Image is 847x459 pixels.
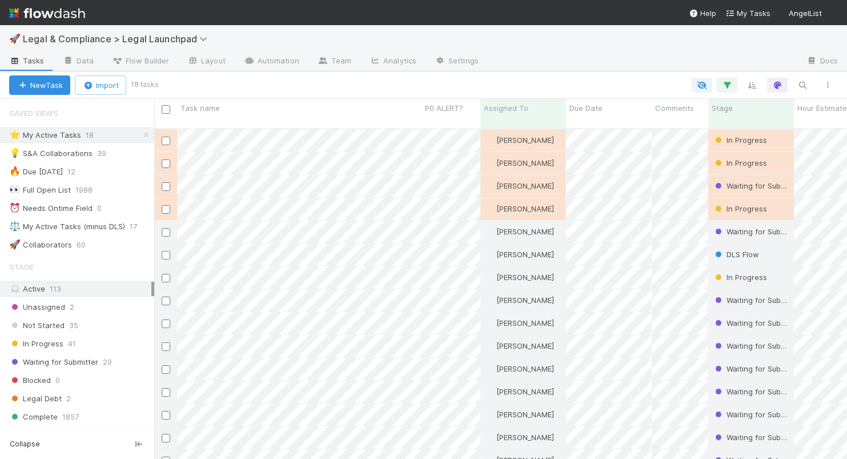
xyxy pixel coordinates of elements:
span: 18 [86,128,105,142]
span: 39 [97,146,118,161]
span: [PERSON_NAME] [496,296,554,305]
span: Waiting for Submitter [713,410,802,419]
span: Comments [655,102,694,114]
div: [PERSON_NAME] [485,272,554,283]
span: [PERSON_NAME] [496,273,554,282]
div: In Progress [713,157,767,169]
span: [PERSON_NAME] [496,204,554,213]
div: [PERSON_NAME] [485,409,554,420]
div: [PERSON_NAME] [485,134,554,146]
span: 41 [68,337,76,351]
span: Waiting for Submitter [713,433,802,442]
img: avatar_b5be9b1b-4537-4870-b8e7-50cc2287641b.png [485,296,495,305]
div: Waiting for Submitter [713,363,788,374]
img: avatar_b5be9b1b-4537-4870-b8e7-50cc2287641b.png [485,433,495,442]
div: Waiting for Submitter [713,340,788,352]
span: [PERSON_NAME] [496,181,554,190]
span: Waiting for Submitter [713,364,802,373]
span: ⏰ [9,203,21,213]
div: Waiting for Submitter [713,432,788,443]
span: In Progress [713,158,767,167]
div: In Progress [713,203,767,214]
div: Waiting for Submitter [713,386,788,397]
input: Toggle Row Selected [162,320,170,328]
img: avatar_b5be9b1b-4537-4870-b8e7-50cc2287641b.png [485,135,495,145]
span: In Progress [713,273,767,282]
a: My Tasks [725,7,770,19]
a: Analytics [360,53,425,71]
span: Task name [180,102,220,114]
span: Assigned To [484,102,528,114]
span: In Progress [9,337,63,351]
span: [PERSON_NAME] [496,410,554,419]
span: Unassigned [9,300,65,314]
input: Toggle Row Selected [162,365,170,374]
span: 60 [77,238,97,252]
span: Saved Views [9,102,58,125]
div: [PERSON_NAME] [485,294,554,306]
span: [PERSON_NAME] [496,227,554,236]
span: Published to Knowledge Base [9,428,129,442]
span: 2 [66,392,71,406]
small: 18 tasks [131,79,159,90]
input: Toggle Row Selected [162,182,170,191]
span: 💡 [9,148,21,158]
input: Toggle Row Selected [162,434,170,442]
span: 0 [97,201,113,215]
img: logo-inverted-e16ddd16eac7371096b0.svg [9,3,85,23]
span: 29 [103,355,112,369]
span: My Tasks [725,9,770,18]
span: Waiting for Submitter [713,341,802,350]
div: Waiting for Submitter [713,317,788,329]
div: Help [689,7,716,19]
input: Toggle Row Selected [162,274,170,282]
img: avatar_b5be9b1b-4537-4870-b8e7-50cc2287641b.png [485,181,495,190]
span: Tasks [9,55,45,66]
span: 0 [55,373,60,388]
a: Settings [425,53,488,71]
input: Toggle Row Selected [162,411,170,420]
span: Flow Builder [112,55,169,66]
img: avatar_b5be9b1b-4537-4870-b8e7-50cc2287641b.png [485,250,495,259]
img: avatar_b5be9b1b-4537-4870-b8e7-50cc2287641b.png [485,364,495,373]
span: [PERSON_NAME] [496,318,554,328]
div: [PERSON_NAME] [485,249,554,260]
span: [PERSON_NAME] [496,387,554,396]
span: Due Date [569,102,603,114]
div: Full Open List [9,183,71,197]
div: [PERSON_NAME] [485,317,554,329]
button: NewTask [9,75,70,95]
div: [PERSON_NAME] [485,432,554,443]
span: [PERSON_NAME] [496,341,554,350]
span: In Progress [713,204,767,213]
button: Import [75,75,126,95]
div: Needs Ontime Field [9,201,93,215]
a: Layout [178,53,235,71]
span: [PERSON_NAME] [496,135,554,145]
div: My Active Tasks [9,128,81,142]
input: Toggle Row Selected [162,205,170,214]
img: avatar_b5be9b1b-4537-4870-b8e7-50cc2287641b.png [485,318,495,328]
span: P0 ALERT? [425,102,463,114]
input: Toggle All Rows Selected [162,105,170,114]
input: Toggle Row Selected [162,342,170,351]
span: AngelList [789,9,822,18]
input: Toggle Row Selected [162,297,170,305]
input: Toggle Row Selected [162,388,170,397]
div: DLS Flow [713,249,759,260]
img: avatar_b5be9b1b-4537-4870-b8e7-50cc2287641b.png [485,341,495,350]
div: [PERSON_NAME] [485,226,554,237]
div: Waiting for Submitter [713,409,788,420]
span: [PERSON_NAME] [496,250,554,259]
span: Waiting for Submitter [713,227,802,236]
span: Hour Estimate [797,102,847,114]
div: [PERSON_NAME] [485,363,554,374]
div: [PERSON_NAME] [485,340,554,352]
span: Waiting for Submitter [9,355,98,369]
img: avatar_b5be9b1b-4537-4870-b8e7-50cc2287641b.png [485,273,495,282]
div: [PERSON_NAME] [485,386,554,397]
div: S&A Collaborations [9,146,93,161]
div: In Progress [713,134,767,146]
span: 12 [67,165,87,179]
span: In Progress [713,135,767,145]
